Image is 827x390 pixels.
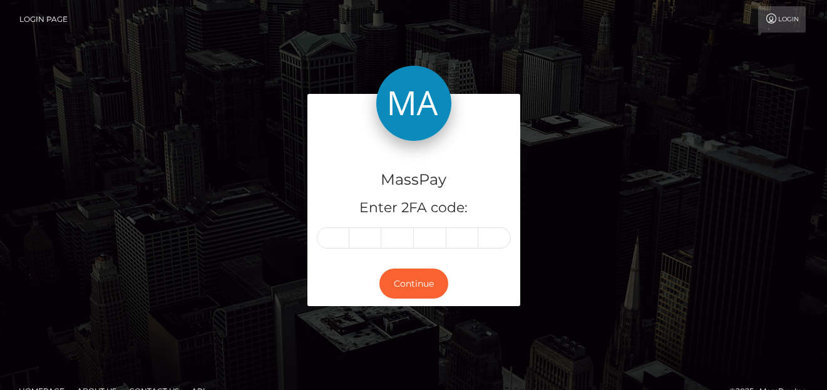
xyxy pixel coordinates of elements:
h5: Enter 2FA code: [317,198,511,218]
img: MassPay [376,66,451,141]
a: Login Page [19,6,68,33]
a: Login [758,6,806,33]
button: Continue [379,269,448,299]
h4: MassPay [317,169,511,191]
